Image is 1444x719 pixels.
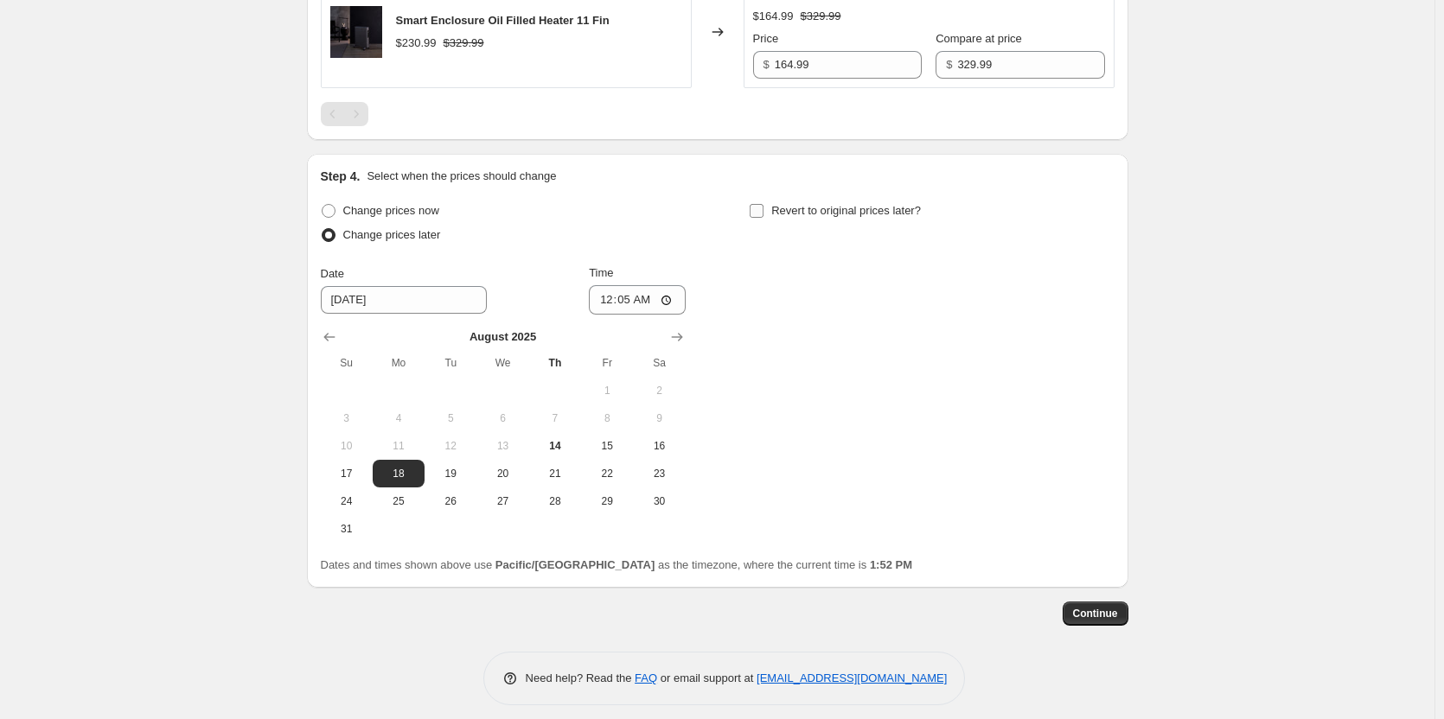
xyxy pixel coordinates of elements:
button: Friday August 8 2025 [581,404,633,432]
th: Monday [373,349,425,377]
button: Thursday August 28 2025 [529,487,581,515]
span: 5 [431,411,470,425]
span: 10 [328,439,366,453]
span: Smart Enclosure Oil Filled Heater 11 Fin [396,14,610,27]
b: Pacific/[GEOGRAPHIC_DATA] [495,558,655,571]
span: Need help? Read the [526,671,636,684]
span: 6 [483,411,521,425]
span: 29 [588,494,626,508]
button: Continue [1063,601,1128,626]
span: 2 [640,384,678,398]
span: 3 [328,411,366,425]
button: Wednesday August 13 2025 [476,432,528,460]
span: Mo [380,356,418,370]
b: 1:52 PM [870,558,912,571]
span: Th [536,356,574,370]
nav: Pagination [321,102,368,126]
span: Sa [640,356,678,370]
span: We [483,356,521,370]
th: Thursday [529,349,581,377]
a: [EMAIL_ADDRESS][DOMAIN_NAME] [757,671,947,684]
th: Sunday [321,349,373,377]
button: Saturday August 9 2025 [633,404,685,432]
span: Compare at price [936,32,1022,45]
span: 27 [483,494,521,508]
strike: $329.99 [444,35,484,52]
button: Tuesday August 19 2025 [425,460,476,487]
button: Monday August 25 2025 [373,487,425,515]
span: 13 [483,439,521,453]
span: 30 [640,494,678,508]
th: Saturday [633,349,685,377]
span: Revert to original prices later? [771,204,921,217]
span: Fr [588,356,626,370]
button: Friday August 1 2025 [581,377,633,404]
span: 23 [640,467,678,480]
button: Saturday August 16 2025 [633,432,685,460]
span: 24 [328,494,366,508]
span: 28 [536,494,574,508]
button: Sunday August 31 2025 [321,515,373,543]
span: 12 [431,439,470,453]
button: Wednesday August 20 2025 [476,460,528,487]
button: Show previous month, July 2025 [317,325,342,349]
span: Dates and times shown above use as the timezone, where the current time is [321,558,913,571]
span: 16 [640,439,678,453]
button: Show next month, September 2025 [665,325,689,349]
span: 26 [431,494,470,508]
span: 17 [328,467,366,480]
span: Time [589,266,613,279]
span: 20 [483,467,521,480]
button: Saturday August 23 2025 [633,460,685,487]
button: Monday August 4 2025 [373,404,425,432]
span: $ [764,58,770,71]
button: Wednesday August 6 2025 [476,404,528,432]
span: $ [946,58,952,71]
p: Select when the prices should change [367,168,556,185]
th: Tuesday [425,349,476,377]
span: 4 [380,411,418,425]
button: Friday August 29 2025 [581,487,633,515]
button: Tuesday August 5 2025 [425,404,476,432]
span: Price [753,32,779,45]
span: Date [321,267,344,280]
button: Monday August 18 2025 [373,460,425,487]
span: 14 [536,439,574,453]
th: Wednesday [476,349,528,377]
div: $230.99 [396,35,437,52]
span: 7 [536,411,574,425]
button: Monday August 11 2025 [373,432,425,460]
div: $164.99 [753,8,794,25]
span: 1 [588,384,626,398]
h2: Step 4. [321,168,361,185]
a: FAQ [635,671,657,684]
button: Thursday August 7 2025 [529,404,581,432]
span: Continue [1073,607,1118,620]
span: 31 [328,522,366,536]
strike: $329.99 [801,8,841,25]
button: Friday August 15 2025 [581,432,633,460]
button: Wednesday August 27 2025 [476,487,528,515]
button: Saturday August 30 2025 [633,487,685,515]
span: 25 [380,494,418,508]
span: 9 [640,411,678,425]
span: 11 [380,439,418,453]
button: Sunday August 3 2025 [321,404,373,432]
button: Sunday August 17 2025 [321,460,373,487]
span: Tu [431,356,470,370]
img: Ausclimate-SHOT3-01-1x1_80x.jpg [330,6,382,58]
span: 15 [588,439,626,453]
span: 8 [588,411,626,425]
span: 21 [536,467,574,480]
span: 22 [588,467,626,480]
button: Tuesday August 12 2025 [425,432,476,460]
span: or email support at [657,671,757,684]
span: Change prices later [343,228,441,241]
button: Tuesday August 26 2025 [425,487,476,515]
span: Su [328,356,366,370]
button: Saturday August 2 2025 [633,377,685,404]
button: Friday August 22 2025 [581,460,633,487]
input: 8/14/2025 [321,286,487,314]
input: 12:00 [589,285,686,315]
span: Change prices now [343,204,439,217]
